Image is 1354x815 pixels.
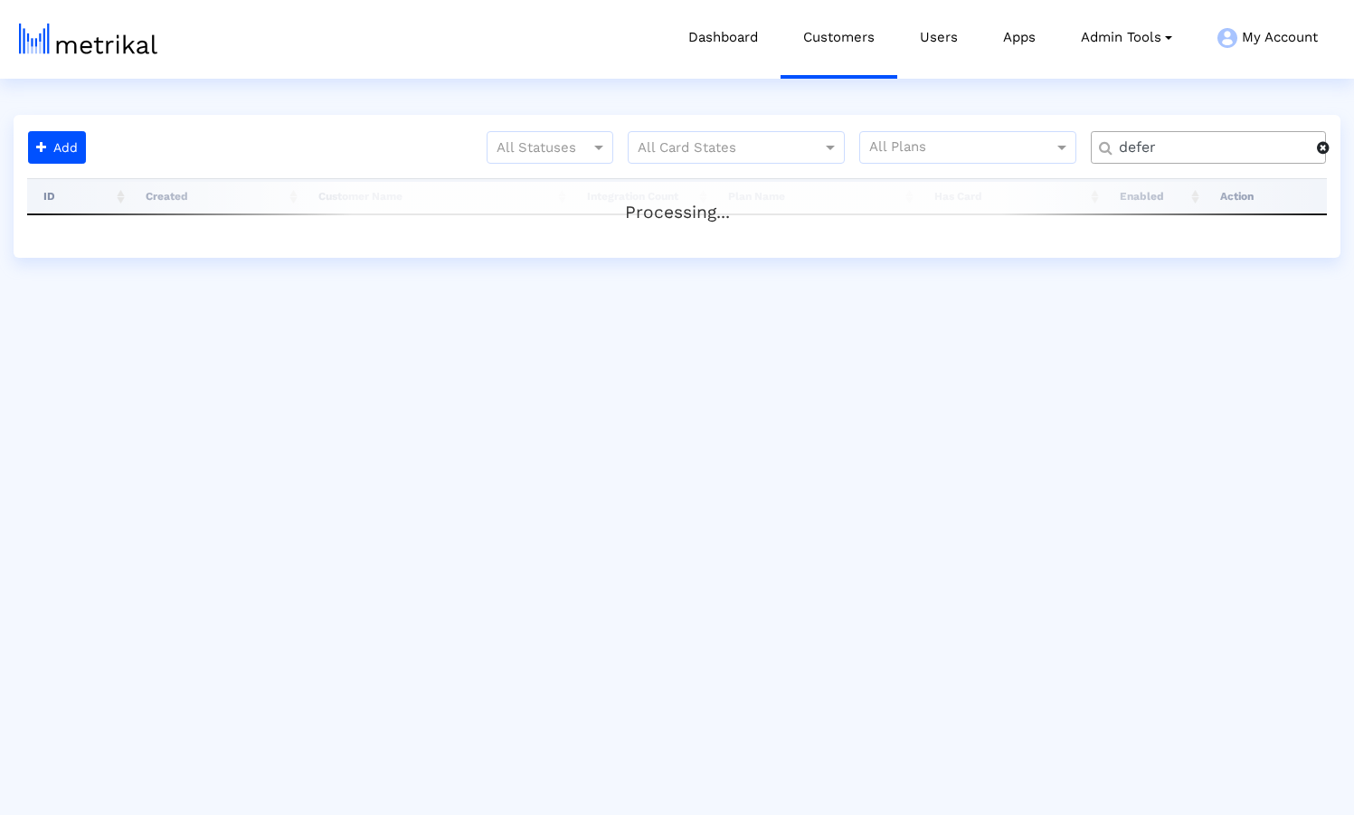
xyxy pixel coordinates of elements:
[302,178,571,214] th: Customer Name
[869,137,1056,160] input: All Plans
[1106,138,1317,157] input: Customer Name
[27,178,129,214] th: ID
[571,178,712,214] th: Integration Count
[27,182,1327,218] div: Processing...
[918,178,1103,214] th: Has Card
[1217,28,1237,48] img: my-account-menu-icon.png
[712,178,918,214] th: Plan Name
[1103,178,1204,214] th: Enabled
[638,137,802,160] input: All Card States
[19,24,157,54] img: metrical-logo-light.png
[129,178,302,214] th: Created
[1204,178,1327,214] th: Action
[28,131,86,164] button: Add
